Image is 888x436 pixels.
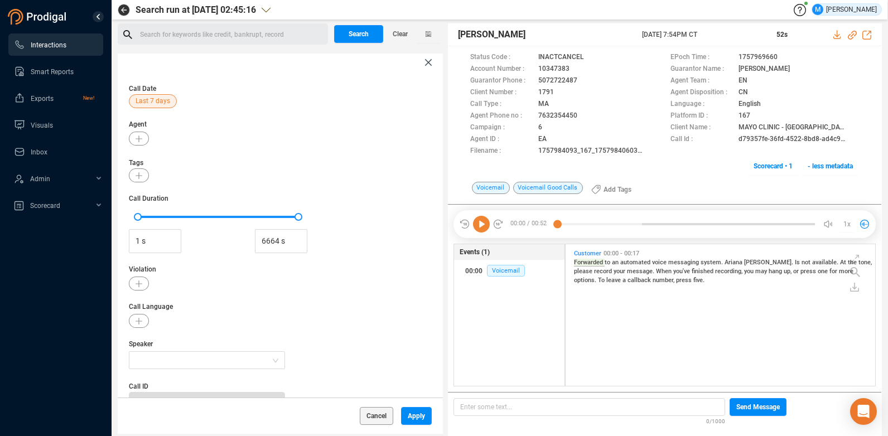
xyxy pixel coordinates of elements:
span: Interactions [31,41,66,49]
span: leave [606,277,622,284]
span: MA [538,99,549,110]
span: system. [701,259,725,266]
span: Apply [408,407,425,425]
span: callback [628,277,653,284]
span: EA [538,134,547,146]
li: Inbox [8,141,103,163]
button: Send Message [730,398,786,416]
a: Visuals [14,114,94,136]
span: Agent Team : [670,75,733,87]
span: Agent ID : [470,134,533,146]
span: press [676,277,693,284]
div: [PERSON_NAME] [812,4,877,15]
span: 1757969660 [739,52,778,64]
button: Scorecard • 1 [747,157,799,175]
span: more [839,268,853,275]
span: 52s [776,31,788,38]
span: Forwarded [574,259,605,267]
span: five. [693,277,704,284]
span: Admin [30,175,50,183]
span: Scorecard [30,202,60,210]
span: Call Date [129,85,156,93]
span: Is [795,259,802,266]
div: 00:00 [465,262,482,280]
span: Scorecard • 1 [754,157,793,175]
span: EN [739,75,747,87]
span: Agent Phone no : [470,110,533,122]
span: [PERSON_NAME]. [744,259,795,266]
span: New! [83,87,94,109]
span: message. [627,268,656,275]
span: an [612,259,620,266]
span: 0/1000 [706,416,725,425]
span: 10347383 [538,64,570,75]
span: recording, [715,268,744,275]
span: finished [692,268,715,275]
span: you [744,268,755,275]
span: Visuals [31,122,53,129]
span: CN [739,87,748,99]
img: prodigal-logo [8,9,69,25]
span: Add Tags [604,181,631,198]
button: Add Tags [585,181,638,198]
span: your [614,268,627,275]
span: not [802,259,812,266]
span: [DATE] 7:54PM CT [642,30,763,40]
button: 1x [839,216,855,232]
a: Inbox [14,141,94,163]
button: Apply [401,407,432,425]
li: Visuals [8,114,103,136]
span: Search [349,25,369,43]
span: 00:00 - 00:17 [601,250,641,257]
span: up, [784,268,793,275]
span: Speaker [129,339,285,349]
button: 00:00Voicemail [454,260,564,282]
button: Cancel [360,407,393,425]
span: Call Language [129,302,432,312]
span: number, [653,277,676,284]
span: EPoch Time : [670,52,733,64]
span: English [739,99,761,110]
span: hang [769,268,784,275]
span: Customer [574,250,601,257]
span: one [818,268,829,275]
span: At [840,259,848,266]
span: Ariana [725,259,744,266]
li: Smart Reports [8,60,103,83]
span: please [574,268,594,275]
span: Client Number : [470,87,533,99]
span: Call ID [129,382,148,390]
span: Clear [393,25,408,43]
div: Open Intercom Messenger [850,398,877,425]
span: available. [812,259,840,266]
span: messaging [668,259,701,266]
a: Interactions [14,33,94,56]
span: voice [652,259,668,266]
span: Voicemail Good Calls [513,182,583,194]
span: automated [620,259,652,266]
span: Exports [31,95,54,103]
span: Events (1) [460,247,490,257]
span: 6 [538,122,542,134]
li: Interactions [8,33,103,56]
span: 5072722487 [538,75,577,87]
span: d79357fe-36fd-4522-8bd8-ad4c91f833a2 [739,134,846,146]
span: options. [574,277,598,284]
span: Client Name : [670,122,733,134]
span: Call Type : [470,99,533,110]
span: Voicemail [472,182,510,194]
button: Clear [383,25,417,43]
span: record [594,268,614,275]
span: Tags [129,159,143,167]
span: 00:00 / 00:52 [504,216,557,232]
span: the [848,259,858,266]
span: M [815,4,821,15]
span: press [800,268,818,275]
span: Account Number : [470,64,533,75]
button: Search [334,25,383,43]
span: for [829,268,839,275]
span: 167 [739,110,750,122]
span: Last 7 days [136,94,170,108]
span: When [656,268,673,275]
span: Agent Disposition : [670,87,733,99]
